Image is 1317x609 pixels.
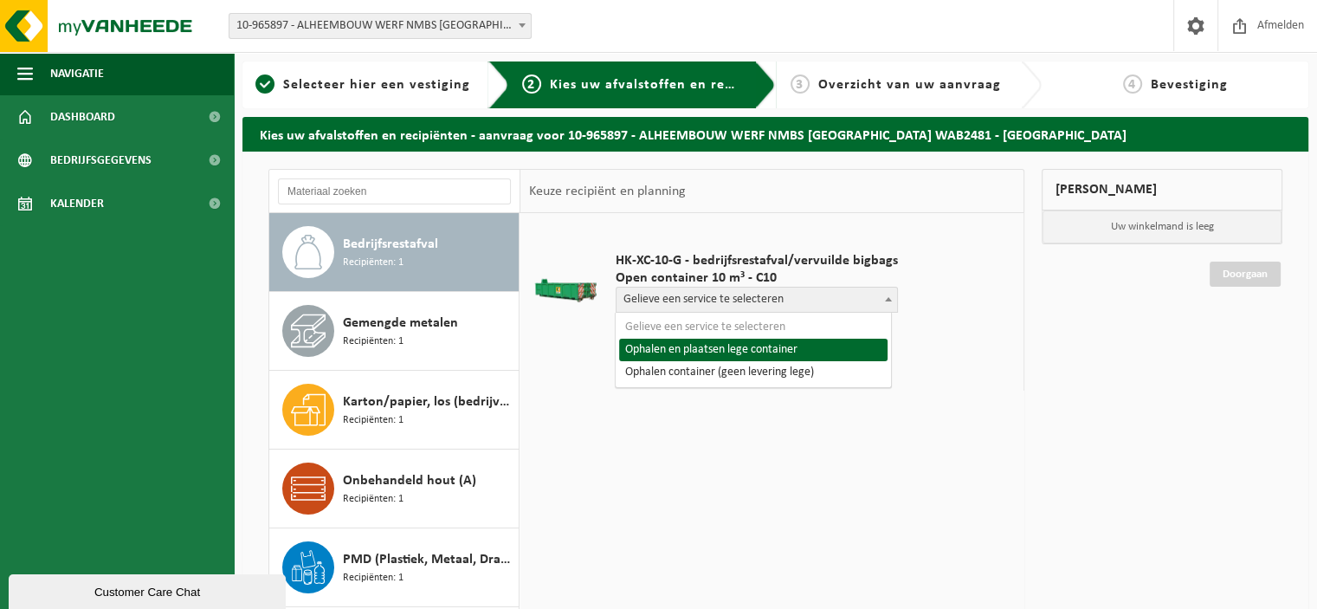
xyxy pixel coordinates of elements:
[269,450,520,528] button: Onbehandeld hout (A) Recipiënten: 1
[1151,78,1228,92] span: Bevestiging
[619,316,887,339] li: Gelieve een service te selecteren
[269,213,520,292] button: Bedrijfsrestafval Recipiënten: 1
[242,117,1308,151] h2: Kies uw afvalstoffen en recipiënten - aanvraag voor 10-965897 - ALHEEMBOUW WERF NMBS [GEOGRAPHIC_...
[1042,169,1282,211] div: [PERSON_NAME]
[1043,211,1281,243] p: Uw winkelmand is leeg
[229,14,531,38] span: 10-965897 - ALHEEMBOUW WERF NMBS MECHELEN WAB2481 - MECHELEN
[343,255,403,271] span: Recipiënten: 1
[616,269,898,287] span: Open container 10 m³ - C10
[1210,262,1281,287] a: Doorgaan
[550,78,788,92] span: Kies uw afvalstoffen en recipiënten
[791,75,810,94] span: 3
[343,412,403,429] span: Recipiënten: 1
[343,491,403,508] span: Recipiënten: 1
[619,361,887,384] li: Ophalen container (geen levering lege)
[343,570,403,586] span: Recipiënten: 1
[283,78,470,92] span: Selecteer hier een vestiging
[50,95,115,139] span: Dashboard
[520,170,694,213] div: Keuze recipiënt en planning
[343,313,458,334] span: Gemengde metalen
[9,571,289,609] iframe: chat widget
[343,470,476,491] span: Onbehandeld hout (A)
[343,392,514,412] span: Karton/papier, los (bedrijven)
[818,78,1001,92] span: Overzicht van uw aanvraag
[269,292,520,371] button: Gemengde metalen Recipiënten: 1
[617,288,897,312] span: Gelieve een service te selecteren
[269,371,520,450] button: Karton/papier, los (bedrijven) Recipiënten: 1
[343,234,438,255] span: Bedrijfsrestafval
[255,75,274,94] span: 1
[50,52,104,95] span: Navigatie
[251,75,475,95] a: 1Selecteer hier een vestiging
[616,252,898,269] span: HK-XC-10-G - bedrijfsrestafval/vervuilde bigbags
[50,182,104,225] span: Kalender
[619,339,887,361] li: Ophalen en plaatsen lege container
[343,549,514,570] span: PMD (Plastiek, Metaal, Drankkartons) (bedrijven)
[278,178,511,204] input: Materiaal zoeken
[343,334,403,350] span: Recipiënten: 1
[50,139,152,182] span: Bedrijfsgegevens
[616,287,898,313] span: Gelieve een service te selecteren
[522,75,541,94] span: 2
[229,13,532,39] span: 10-965897 - ALHEEMBOUW WERF NMBS MECHELEN WAB2481 - MECHELEN
[1123,75,1142,94] span: 4
[269,528,520,607] button: PMD (Plastiek, Metaal, Drankkartons) (bedrijven) Recipiënten: 1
